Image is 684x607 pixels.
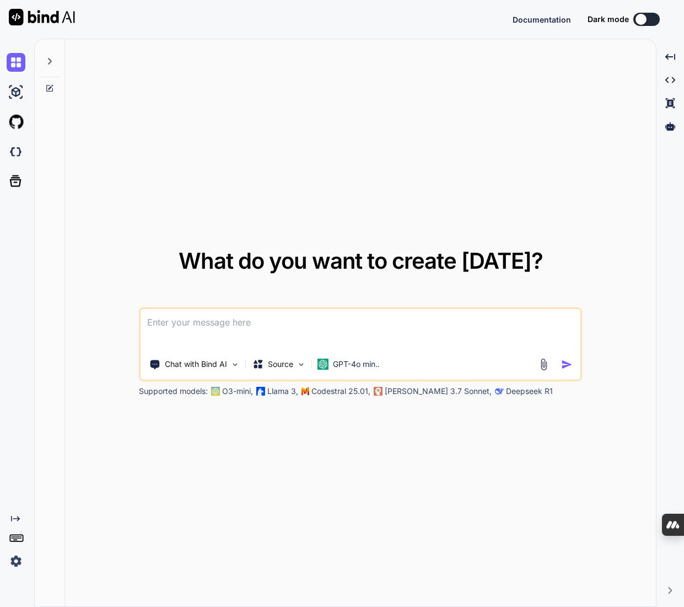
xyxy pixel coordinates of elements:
img: Pick Models [297,360,306,369]
img: ai-studio [7,83,25,102]
button: Documentation [513,14,571,25]
p: [PERSON_NAME] 3.7 Sonnet, [385,386,492,397]
p: O3-mini, [222,386,253,397]
img: icon [561,359,573,370]
img: GPT-4 [211,387,220,396]
img: GPT-4o mini [317,359,328,370]
img: chat [7,53,25,72]
p: Source [268,359,293,370]
img: darkCloudIdeIcon [7,142,25,161]
p: Supported models: [139,386,208,397]
img: settings [7,552,25,571]
span: Dark mode [588,14,629,25]
img: claude [495,387,504,396]
p: Chat with Bind AI [165,359,227,370]
img: Bind AI [9,9,75,25]
p: Codestral 25.01, [311,386,370,397]
img: Pick Tools [230,360,240,369]
span: Documentation [513,15,571,24]
img: Mistral-AI [301,387,309,395]
p: GPT-4o min.. [333,359,380,370]
p: Deepseek R1 [506,386,553,397]
img: githubLight [7,113,25,131]
p: Llama 3, [267,386,298,397]
img: attachment [537,358,550,371]
img: claude [374,387,383,396]
img: Llama2 [256,387,265,396]
span: What do you want to create [DATE]? [179,247,543,274]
